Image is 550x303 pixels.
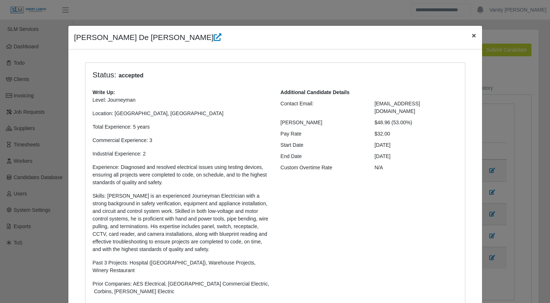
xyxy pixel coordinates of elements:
div: $48.96 (53.00%) [369,119,463,126]
span: accepted [116,71,146,80]
div: $32.00 [369,130,463,138]
p: Past 3 Projects: Hospital ([GEOGRAPHIC_DATA]), Warehouse Projects, Winery Restaurant [93,259,270,274]
p: Industrial Experience: 2 [93,150,270,158]
span: × [471,31,476,40]
p: Total Experience: 5 years [93,123,270,131]
p: Level: Journeyman [93,96,270,104]
p: Location: [GEOGRAPHIC_DATA], [GEOGRAPHIC_DATA] [93,110,270,117]
p: Skills: [PERSON_NAME] is an experienced Journeyman Electrician with a strong background in safety... [93,192,270,253]
b: Additional Candidate Details [281,89,350,95]
h4: Status: [93,70,364,80]
b: Write Up: [93,89,115,95]
div: [DATE] [369,141,463,149]
span: [DATE] [374,153,390,159]
h4: [PERSON_NAME] De [PERSON_NAME] [74,32,221,43]
div: Custom Overtime Rate [275,164,369,171]
span: N/A [374,165,383,170]
div: Start Date [275,141,369,149]
span: [EMAIL_ADDRESS][DOMAIN_NAME] [374,101,420,114]
p: Prior Companies: AES Electrical, [GEOGRAPHIC_DATA] Commercial Electric, Corbins, [PERSON_NAME] El... [93,280,270,295]
button: Close [466,26,482,45]
div: End Date [275,153,369,160]
p: Commercial Experience: 3 [93,137,270,144]
p: Experience: Diagnosed and resolved electrical issues using testing devices, ensuring all projects... [93,163,270,186]
div: [PERSON_NAME] [275,119,369,126]
div: Contact Email: [275,100,369,115]
div: Pay Rate [275,130,369,138]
